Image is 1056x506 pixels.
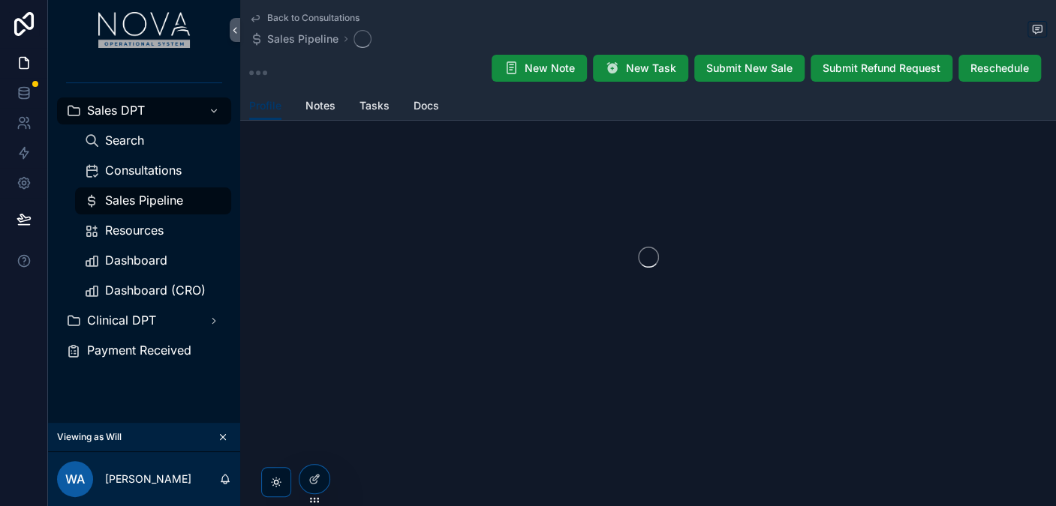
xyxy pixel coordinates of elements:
[105,283,206,298] span: Dashboard (CRO)
[593,55,688,82] button: New Task
[75,277,231,304] a: Dashboard (CRO)
[249,12,360,24] a: Back to Consultations
[75,247,231,274] a: Dashboard
[249,31,338,46] a: Sales Pipeline
[75,127,231,154] a: Search
[305,98,335,113] span: Notes
[57,97,231,124] a: Sales DPT
[626,61,676,76] span: New Task
[414,92,439,122] a: Docs
[305,92,335,122] a: Notes
[48,60,240,384] div: scrollable content
[360,92,390,122] a: Tasks
[105,193,183,208] span: Sales Pipeline
[65,470,85,488] span: WA
[360,98,390,113] span: Tasks
[87,313,156,328] span: Clinical DPT
[970,61,1029,76] span: Reschedule
[267,12,360,24] span: Back to Consultations
[958,55,1041,82] button: Reschedule
[98,12,191,48] img: App logo
[57,431,122,443] span: Viewing as Will
[811,55,952,82] button: Submit Refund Request
[706,61,793,76] span: Submit New Sale
[249,92,281,121] a: Profile
[267,31,338,46] span: Sales Pipeline
[105,253,167,268] span: Dashboard
[105,472,191,487] p: [PERSON_NAME]
[492,55,587,82] button: New Note
[823,61,940,76] span: Submit Refund Request
[87,343,191,358] span: Payment Received
[57,307,231,334] a: Clinical DPT
[75,187,231,214] a: Sales Pipeline
[87,103,145,118] span: Sales DPT
[105,163,182,178] span: Consultations
[414,98,439,113] span: Docs
[105,133,144,148] span: Search
[694,55,805,82] button: Submit New Sale
[249,98,281,113] span: Profile
[75,157,231,184] a: Consultations
[57,337,231,364] a: Payment Received
[105,223,164,238] span: Resources
[525,61,575,76] span: New Note
[75,217,231,244] a: Resources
